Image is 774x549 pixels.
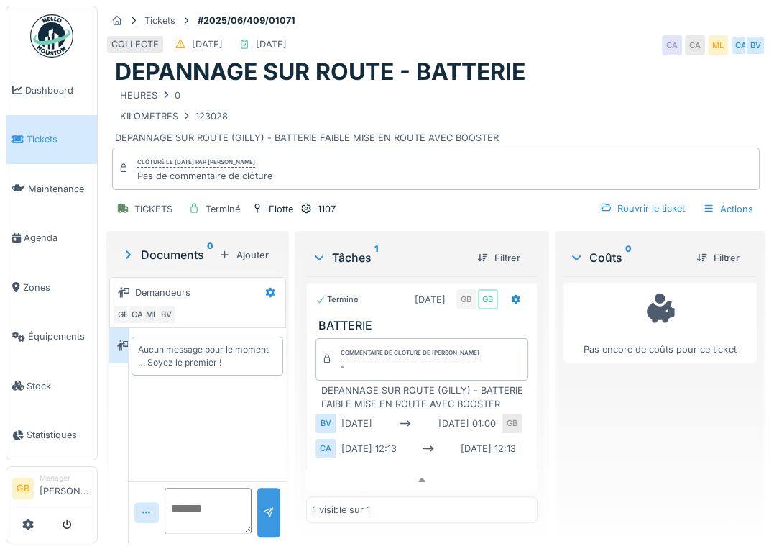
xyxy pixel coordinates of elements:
div: CA [127,304,147,325]
div: 1107 [318,202,336,216]
div: BV [156,304,176,325]
div: Actions [696,199,760,219]
div: Ajouter [213,245,275,265]
div: Rouvrir le ticket [594,199,691,218]
span: Stock [27,379,91,393]
div: CA [662,35,682,55]
div: Coûts [569,249,685,266]
li: [PERSON_NAME] [40,473,91,504]
div: [DATE] [415,293,446,307]
span: Équipements [28,330,91,343]
div: Demandeurs [135,286,190,299]
div: Flotte [269,202,293,216]
div: ML [708,35,728,55]
div: CA [731,35,751,55]
div: TICKETS [134,202,172,216]
strong: #2025/06/409/01071 [192,14,301,27]
div: [DATE] [DATE] 01:00 [336,414,502,433]
div: Commentaire de clôture de [PERSON_NAME] [341,348,479,358]
div: Clôturé le [DATE] par [PERSON_NAME] [137,158,255,168]
div: KILOMETRES 123028 [120,109,228,123]
span: Tickets [27,132,91,146]
a: Équipements [6,312,97,362]
div: COLLECTE [111,37,159,51]
sup: 1 [374,249,378,266]
div: Terminé [315,294,359,306]
a: Agenda [6,214,97,263]
sup: 0 [625,249,632,266]
div: DEPANNAGE SUR ROUTE (GILLY) - BATTERIE FAIBLE MISE EN ROUTE AVEC BOOSTER [321,384,528,411]
a: Tickets [6,115,97,165]
div: Aucun message pour le moment … Soyez le premier ! [138,343,277,369]
div: GB [502,414,522,433]
li: GB [12,478,34,499]
span: Agenda [24,231,91,245]
a: Zones [6,263,97,312]
div: Manager [40,473,91,484]
div: - [341,360,479,373]
sup: 0 [207,246,213,263]
div: Documents [121,246,213,263]
span: Dashboard [25,83,91,97]
span: Statistiques [27,428,91,442]
div: BV [315,414,336,433]
div: HEURES 0 [120,89,180,102]
div: Pas encore de coûts pour ce ticket [573,289,747,356]
div: Filtrer [691,248,745,268]
div: GB [456,289,476,309]
div: Tickets [144,14,175,27]
a: Statistiques [6,411,97,460]
div: CA [315,439,336,458]
div: Terminé [206,202,240,216]
div: DEPANNAGE SUR ROUTE (GILLY) - BATTERIE FAIBLE MISE EN ROUTE AVEC BOOSTER [115,86,757,145]
div: GB [113,304,133,325]
div: CA [685,35,705,55]
div: ML [142,304,162,325]
a: Stock [6,361,97,411]
div: [DATE] [256,37,287,51]
span: Zones [23,281,91,294]
a: Dashboard [6,65,97,115]
div: [DATE] [192,37,223,51]
span: Maintenance [28,182,91,196]
a: GB Manager[PERSON_NAME] [12,473,91,507]
a: Maintenance [6,164,97,214]
div: [DATE] 12:13 [DATE] 12:13 [336,439,522,458]
div: Tâches [312,249,466,266]
h3: BATTERIE [318,319,531,332]
div: 1 visible sur 1 [313,503,370,517]
div: GB [478,289,498,309]
div: BV [745,35,765,55]
div: Pas de commentaire de clôture [137,169,272,183]
img: Badge_color-CXgf-gQk.svg [30,14,73,58]
h1: DEPANNAGE SUR ROUTE - BATTERIE [115,58,525,86]
div: Filtrer [471,248,526,268]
